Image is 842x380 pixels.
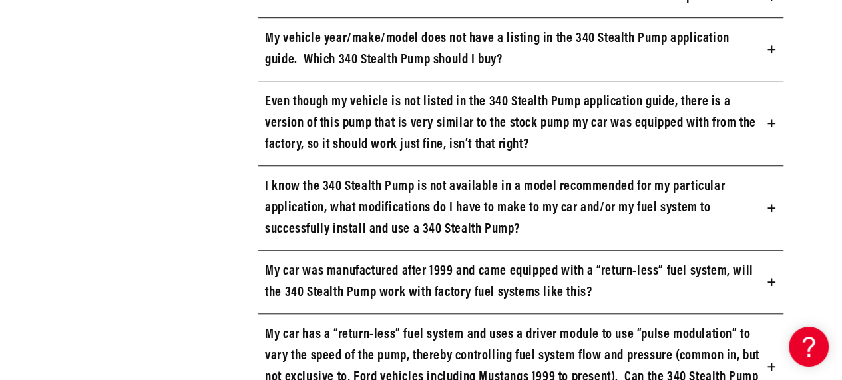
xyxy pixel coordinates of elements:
[258,81,783,165] summary: Even though my vehicle is not listed in the 340 Stealth Pump application guide, there is a versio...
[265,261,762,303] h3: My car was manufactured after 1999 and came equipped with a “return-less” fuel system, will the 3...
[265,28,762,71] h3: My vehicle year/make/model does not have a listing in the 340 Stealth Pump application guide. Whi...
[258,18,783,81] summary: My vehicle year/make/model does not have a listing in the 340 Stealth Pump application guide. Whi...
[258,251,783,313] summary: My car was manufactured after 1999 and came equipped with a “return-less” fuel system, will the 3...
[265,176,762,240] h3: I know the 340 Stealth Pump is not available in a model recommended for my particular application...
[258,166,783,250] summary: I know the 340 Stealth Pump is not available in a model recommended for my particular application...
[265,91,762,155] h3: Even though my vehicle is not listed in the 340 Stealth Pump application guide, there is a versio...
